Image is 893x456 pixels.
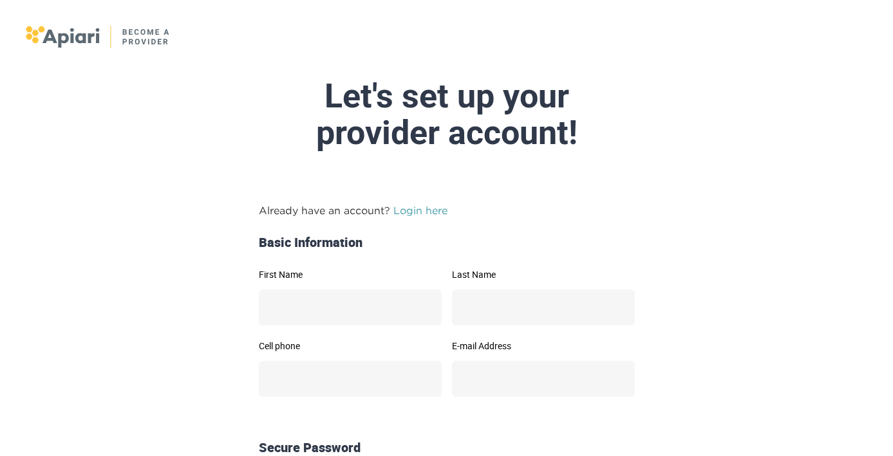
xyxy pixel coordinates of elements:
[259,270,442,279] label: First Name
[259,342,442,351] label: Cell phone
[259,203,635,218] p: Already have an account?
[254,233,640,252] div: Basic Information
[26,26,171,48] img: logo
[452,342,635,351] label: E-mail Address
[143,78,751,151] div: Let's set up your provider account!
[452,270,635,279] label: Last Name
[393,205,447,216] a: Login here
